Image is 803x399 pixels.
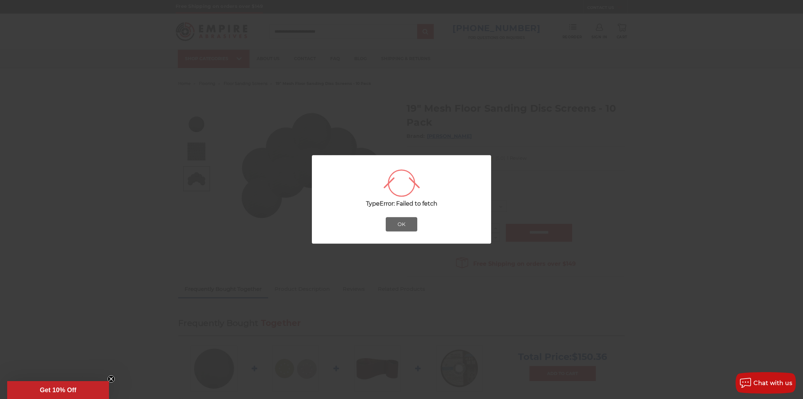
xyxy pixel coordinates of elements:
[108,375,115,383] button: Close teaser
[7,381,109,399] div: Get 10% OffClose teaser
[754,380,792,386] span: Chat with us
[366,201,437,207] span: TypeError: Failed to fetch
[386,217,417,232] button: OK
[736,372,796,394] button: Chat with us
[40,386,76,394] span: Get 10% Off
